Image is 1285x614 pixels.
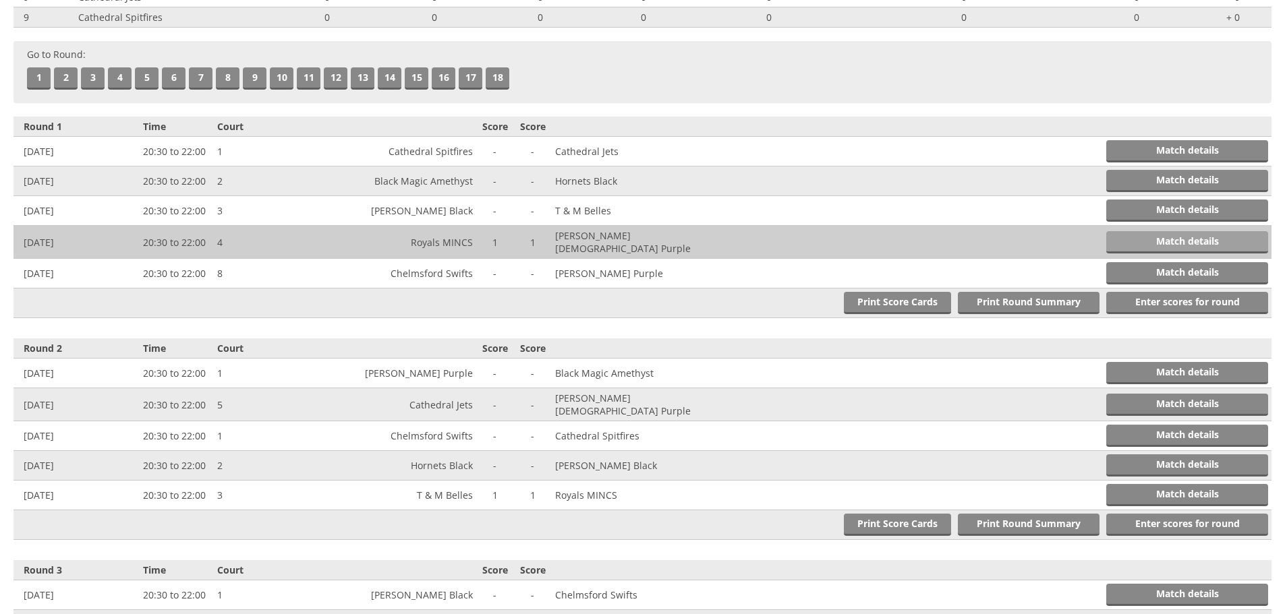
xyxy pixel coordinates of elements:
th: Round 3 [13,560,140,580]
td: [PERSON_NAME] [DEMOGRAPHIC_DATA] Purple [552,388,703,421]
th: Time [140,338,214,359]
th: Round 2 [13,338,140,359]
td: 20:30 to 22:00 [140,580,214,610]
th: Time [140,560,214,580]
td: [DATE] [13,259,140,288]
td: Cathedral Jets [325,388,476,421]
td: Cathedral Jets [552,137,703,166]
td: - [476,580,514,610]
td: - [514,388,552,421]
div: Go to Round: [13,41,1272,103]
a: 1 [27,67,51,90]
a: 10 [270,67,293,90]
td: 1 [476,481,514,510]
a: Match details [1106,170,1268,192]
td: Royals MINCS [552,481,703,510]
td: [DATE] [13,580,140,610]
a: Print Round Summary [958,514,1100,536]
td: Black Magic Amethyst [325,166,476,196]
td: Cathedral Spitfires [552,421,703,451]
th: Score [476,338,514,359]
td: [DATE] [13,451,140,481]
th: Score [514,117,552,137]
a: 7 [189,67,212,90]
a: Enter scores for round [1106,514,1268,536]
td: 20:30 to 22:00 [140,166,214,196]
a: 5 [135,67,159,90]
th: Court [214,338,325,359]
td: T & M Belles [325,481,476,510]
td: 2 [214,451,325,481]
a: Match details [1106,584,1268,606]
td: 20:30 to 22:00 [140,388,214,421]
a: Print Score Cards [844,292,951,314]
a: 11 [297,67,320,90]
td: - [514,580,552,610]
a: Match details [1106,484,1268,506]
td: Hornets Black [325,451,476,481]
td: [DATE] [13,166,140,196]
td: [DATE] [13,421,140,451]
a: 8 [216,67,239,90]
a: Match details [1106,362,1268,384]
a: 17 [459,67,482,90]
td: - [514,359,552,388]
td: 3 [214,196,325,226]
td: 20:30 to 22:00 [140,259,214,288]
td: - [514,451,552,481]
a: Print Round Summary [958,292,1100,314]
th: Time [140,117,214,137]
td: [PERSON_NAME] Purple [325,359,476,388]
td: 2 [214,166,325,196]
td: Black Magic Amethyst [552,359,703,388]
td: [DATE] [13,226,140,259]
td: 20:30 to 22:00 [140,359,214,388]
a: Match details [1106,262,1268,284]
a: Match details [1106,425,1268,447]
td: - [514,137,552,166]
td: - [476,388,514,421]
td: 20:30 to 22:00 [140,421,214,451]
td: [PERSON_NAME] Black [325,196,476,226]
td: 20:30 to 22:00 [140,196,214,226]
td: [PERSON_NAME] Purple [552,259,703,288]
a: 15 [405,67,428,90]
a: 6 [162,67,185,90]
a: 12 [324,67,347,90]
td: [DATE] [13,137,140,166]
td: - [476,196,514,226]
td: 20:30 to 22:00 [140,451,214,481]
a: 9 [243,67,266,90]
td: Chelmsford Swifts [325,421,476,451]
td: + 0 [1195,7,1272,28]
td: 1 [514,481,552,510]
td: 1 [214,359,325,388]
a: Match details [1106,199,1268,222]
td: - [476,137,514,166]
a: Match details [1106,454,1268,477]
a: 3 [81,67,105,90]
td: 1 [214,580,325,610]
a: 13 [351,67,374,90]
td: 9 [13,7,75,28]
td: 1 [514,226,552,259]
a: Print Score Cards [844,514,951,536]
th: Court [214,117,325,137]
td: - [476,259,514,288]
td: 8 [214,259,325,288]
td: 0 [480,7,600,28]
td: - [514,166,552,196]
td: 0 [687,7,851,28]
td: - [476,166,514,196]
th: Score [476,117,514,137]
td: - [476,421,514,451]
th: Score [514,560,552,580]
td: Cathedral Spitfires [325,137,476,166]
td: [DATE] [13,359,140,388]
td: 5 [214,388,325,421]
td: 1 [214,421,325,451]
td: [PERSON_NAME] Black [325,580,476,610]
th: Score [476,560,514,580]
td: 20:30 to 22:00 [140,226,214,259]
td: 20:30 to 22:00 [140,137,214,166]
